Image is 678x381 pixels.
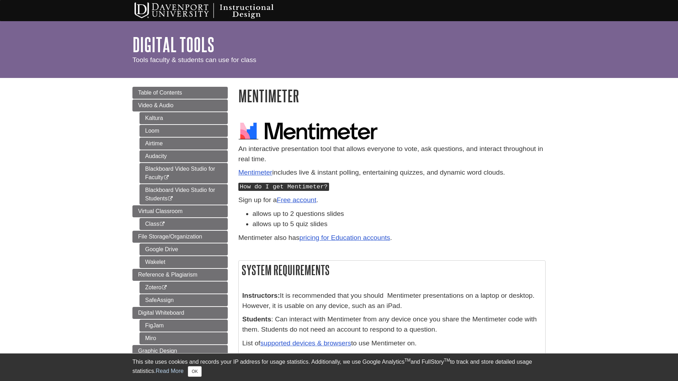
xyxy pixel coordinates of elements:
a: pricing for Education accounts [299,234,390,241]
p: It is recommended that you should Mentimeter presentations on a laptop or desktop. However, it is... [242,291,542,311]
span: File Storage/Organization [138,234,202,240]
a: Miro [139,332,228,344]
a: Digital Whiteboard [132,307,228,319]
i: This link opens in a new window [163,175,169,180]
button: Close [188,366,202,377]
a: Audacity [139,150,228,162]
span: Virtual Classroom [138,208,183,214]
a: Graphic Design [132,345,228,357]
li: allows up to 2 questions slides [252,209,546,219]
a: Loom [139,125,228,137]
i: This link opens in a new window [161,285,167,290]
a: FigJam [139,320,228,332]
p: Sign up for a . [238,195,546,205]
h1: Mentimeter [238,87,546,105]
a: Airtime [139,138,228,150]
a: Video & Audio [132,99,228,111]
span: Graphic Design [138,348,177,354]
a: Class [139,218,228,230]
sup: TM [404,358,410,363]
a: Blackboard Video Studio for Students [139,184,228,205]
p: An interactive presentation tool that allows everyone to vote, ask questions, and interact throug... [238,144,546,164]
a: Reference & Plagiarism [132,269,228,281]
span: Video & Audio [138,102,173,108]
a: Read More [156,368,184,374]
kbd: How do I get Mentimeter? [238,183,329,191]
a: Virtual Classroom [132,205,228,217]
strong: Instructors: [242,292,280,299]
i: This link opens in a new window [159,222,165,226]
img: mentimeter logo [238,121,380,140]
a: Free account [277,196,316,204]
sup: TM [444,358,450,363]
span: Table of Contents [138,90,182,96]
a: Google Drive [139,243,228,255]
span: Reference & Plagiarism [138,272,197,278]
p: : Can interact with Mentimeter from any device once you share the Mentimeter code with them. Stud... [242,314,542,335]
a: Blackboard Video Studio for Faculty [139,163,228,183]
a: supported devices & browsers [260,339,351,347]
a: File Storage/Organization [132,231,228,243]
a: Zotero [139,282,228,294]
strong: Students [242,315,271,323]
a: SafeAssign [139,294,228,306]
p: List of to use Mentimeter on. [242,338,542,349]
a: Mentimeter [238,169,272,176]
li: allows up to 5 quiz slides [252,219,546,229]
a: Digital Tools [132,34,214,55]
i: This link opens in a new window [167,196,173,201]
img: Davenport University Instructional Design [129,2,298,19]
a: Table of Contents [132,87,228,99]
span: Digital Whiteboard [138,310,184,316]
a: Wakelet [139,256,228,268]
h2: System Requirements [239,261,545,279]
div: This site uses cookies and records your IP address for usage statistics. Additionally, we use Goo... [132,358,546,377]
p: includes live & instant polling, entertaining quizzes, and dynamic word clouds. [238,168,546,178]
span: Tools faculty & students can use for class [132,56,256,64]
a: Kaltura [139,112,228,124]
p: Mentimeter also has . [238,233,546,243]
